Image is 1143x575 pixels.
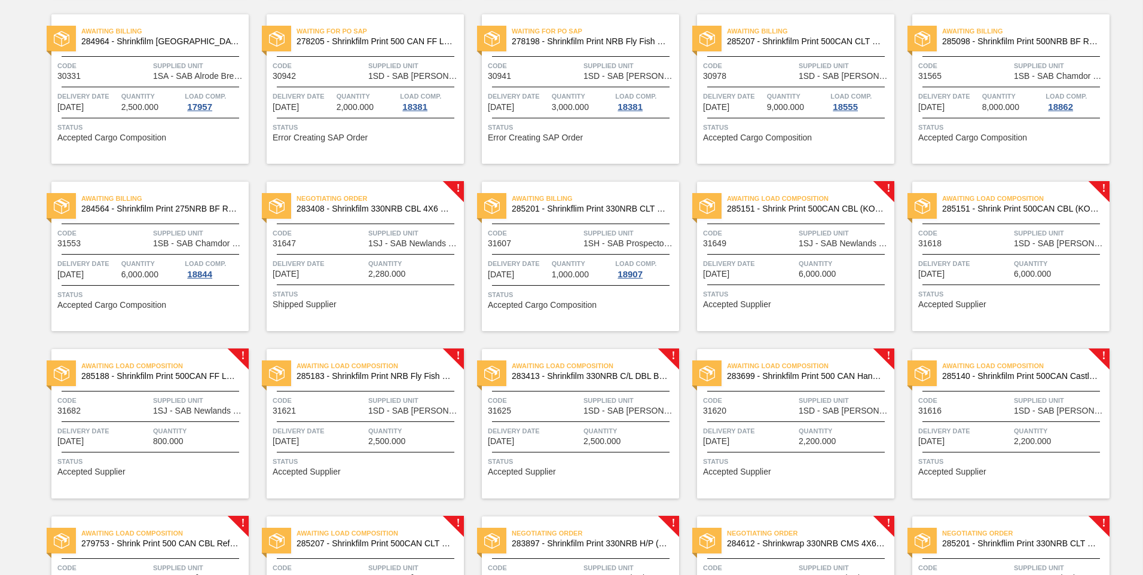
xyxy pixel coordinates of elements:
span: Supplied Unit [368,394,461,406]
span: 09/14/2025 [918,437,945,446]
span: 31621 [273,406,296,415]
span: Supplied Unit [799,60,891,72]
span: 31649 [703,239,726,248]
span: Negotiating Order [512,527,679,539]
span: Awaiting Load Composition [512,360,679,372]
span: Status [488,289,676,301]
span: Load Comp. [185,90,226,102]
span: 6,000.000 [121,270,158,279]
span: Delivery Date [703,425,796,437]
span: 2,000.000 [337,103,374,112]
span: Code [918,60,1011,72]
span: Accepted Supplier [273,467,341,476]
div: 18862 [1046,102,1075,112]
span: Code [273,227,365,239]
span: Code [57,227,150,239]
img: status [54,533,69,549]
span: Quantity [583,425,676,437]
img: status [699,366,715,381]
span: Quantity [368,425,461,437]
span: 30978 [703,72,726,81]
span: Quantity [121,258,182,270]
img: status [484,533,500,549]
span: 284964 - Shrinkfilm 330NRB Castle (Hogwarts) [81,37,239,46]
span: Supplied Unit [799,394,891,406]
span: 31565 [918,72,942,81]
span: Negotiating Order [942,527,1110,539]
span: 31616 [918,406,942,415]
span: 8,000.000 [982,103,1019,112]
span: Quantity [368,258,461,270]
span: 1SD - SAB Rosslyn Brewery [583,406,676,415]
span: Code [273,60,365,72]
span: Quantity [121,90,182,102]
span: 08/24/2025 [273,103,299,112]
a: !statusAwaiting Load Composition283413 - Shrinkfilm 330NRB C/L DBL Booster 2Code31625Supplied Uni... [464,349,679,498]
span: 31682 [57,406,81,415]
img: status [269,533,285,549]
a: Load Comp.18862 [1046,90,1107,112]
span: 1SJ - SAB Newlands Brewery [153,406,246,415]
a: statusAwaiting Billing284964 - Shrinkfilm [GEOGRAPHIC_DATA] ([GEOGRAPHIC_DATA])Code30331Supplied ... [33,14,249,164]
span: 2,500.000 [368,437,405,446]
span: Quantity [552,258,613,270]
span: Code [703,60,796,72]
a: statusWaiting for PO SAP278205 - Shrinkfilm Print 500 CAN FF Lem 2020Code30942Supplied Unit1SD - ... [249,14,464,164]
span: 31647 [273,239,296,248]
span: Status [273,288,461,300]
span: 1SA - SAB Alrode Brewery [153,72,246,81]
span: Awaiting Load Composition [297,527,464,539]
span: Supplied Unit [1014,60,1107,72]
span: Awaiting Billing [81,25,249,37]
img: status [915,533,930,549]
span: Supplied Unit [1014,227,1107,239]
span: 1SD - SAB Rosslyn Brewery [1014,406,1107,415]
span: Supplied Unit [368,562,461,574]
a: !statusAwaiting Load Composition285140 - Shrinkfilm Print 500CAN Castle Lager ChaCode31616Supplie... [894,349,1110,498]
img: status [484,366,500,381]
span: Load Comp. [185,258,226,270]
div: 18555 [830,102,860,112]
span: 285201 - Shrinkflim Print 330NRB CLT PU 25 [512,204,670,213]
span: 09/14/2025 [703,437,729,446]
span: Supplied Unit [368,60,461,72]
span: Code [918,562,1011,574]
span: Supplied Unit [583,562,676,574]
span: Supplied Unit [583,394,676,406]
span: Delivery Date [273,425,365,437]
span: Waiting for PO SAP [297,25,464,37]
span: Awaiting Load Composition [727,360,894,372]
span: Quantity [982,90,1043,102]
span: Negotiating Order [297,192,464,204]
span: Code [488,394,580,406]
a: !statusAwaiting Load Composition285188 - Shrinkfilm Print 500CAN FF Lemon PUCode31682Supplied Uni... [33,349,249,498]
span: 2,200.000 [799,437,836,446]
span: 09/14/2025 [273,437,299,446]
span: Awaiting Load Composition [942,192,1110,204]
span: 08/24/2025 [703,103,729,112]
span: Supplied Unit [368,227,461,239]
img: status [484,31,500,47]
span: 283897 - Shrinkfilm Print 330NRB H/P (Booster2) [512,539,670,548]
span: 285207 - Shrinkfilm Print 500CAN CLT PU 25 [727,37,885,46]
span: Accepted Supplier [703,300,771,309]
span: Status [703,455,891,467]
span: Awaiting Billing [81,192,249,204]
span: Accepted Supplier [57,467,126,476]
div: 18844 [185,270,215,279]
span: Load Comp. [1046,90,1087,102]
span: 31553 [57,239,81,248]
a: Load Comp.18555 [830,90,891,112]
span: 31620 [703,406,726,415]
span: Quantity [799,425,891,437]
span: 285183 - Shrinkfilm Print NRB Fly Fish Lemon PU [297,372,454,381]
span: Error Creating SAP Order [273,133,368,142]
span: Supplied Unit [1014,394,1107,406]
a: !statusAwaiting Load Composition285151 - Shrink Print 500CAN CBL (KO 2025)Code31649Supplied Unit1... [679,182,894,331]
span: Code [57,562,150,574]
a: statusAwaiting Billing285201 - Shrinkflim Print 330NRB CLT PU 25Code31607Supplied Unit1SH - SAB P... [464,182,679,331]
span: Delivery Date [57,90,118,102]
span: 285140 - Shrinkfilm Print 500CAN Castle Lager Cha [942,372,1100,381]
span: 9,000.000 [767,103,804,112]
span: Accepted Supplier [488,467,556,476]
